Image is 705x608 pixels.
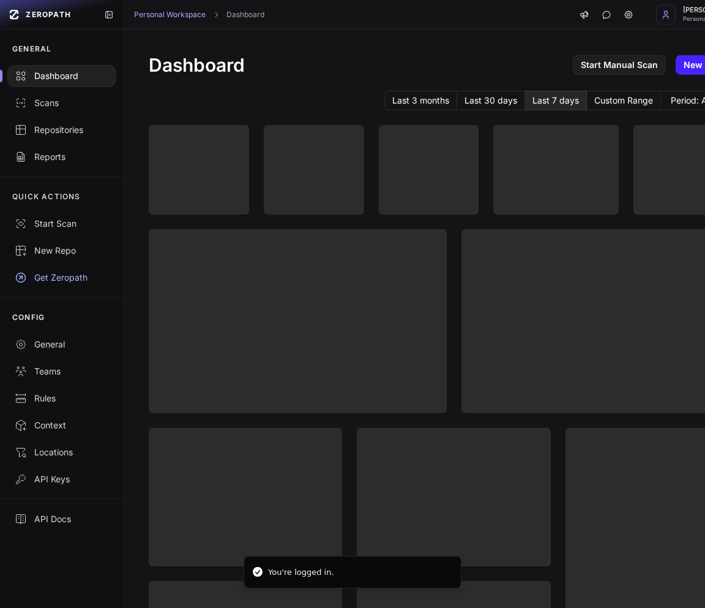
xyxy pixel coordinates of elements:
[15,392,109,405] div: Rules
[268,566,334,579] div: You're logged in.
[15,473,109,485] div: API Keys
[5,5,94,25] a: ZEROPATH
[12,192,81,202] p: QUICK ACTIONS
[457,91,525,110] button: Last 30 days
[15,513,109,525] div: API Docs
[134,10,264,20] nav: breadcrumb
[384,91,457,110] button: Last 3 months
[226,10,264,20] a: Dashboard
[212,10,220,19] svg: chevron right,
[15,245,109,257] div: New Repo
[15,218,109,230] div: Start Scan
[587,91,661,110] button: Custom Range
[15,338,109,351] div: General
[15,97,109,109] div: Scans
[12,313,45,322] p: CONFIG
[149,54,245,76] h1: Dashboard
[26,10,71,20] span: ZEROPATH
[15,124,109,136] div: Repositories
[573,55,666,75] a: Start Manual Scan
[12,44,51,54] p: GENERAL
[134,10,206,20] a: Personal Workspace
[15,151,109,163] div: Reports
[525,91,587,110] button: Last 7 days
[15,446,109,458] div: Locations
[15,365,109,378] div: Teams
[15,419,109,431] div: Context
[15,70,109,82] div: Dashboard
[15,272,109,284] div: Get Zeropath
